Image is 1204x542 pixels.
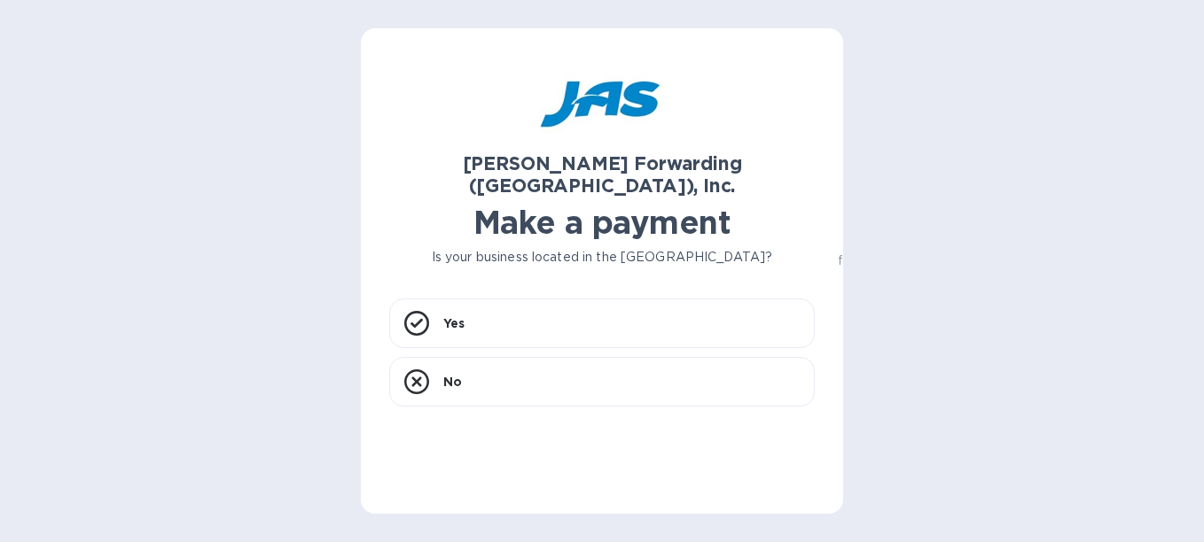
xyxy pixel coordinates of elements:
[389,204,815,241] h1: Make a payment
[443,373,462,391] p: No
[463,152,742,197] b: [PERSON_NAME] Forwarding ([GEOGRAPHIC_DATA]), Inc.
[443,314,465,332] p: Yes
[389,248,815,267] p: Is your business located in the [GEOGRAPHIC_DATA]?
